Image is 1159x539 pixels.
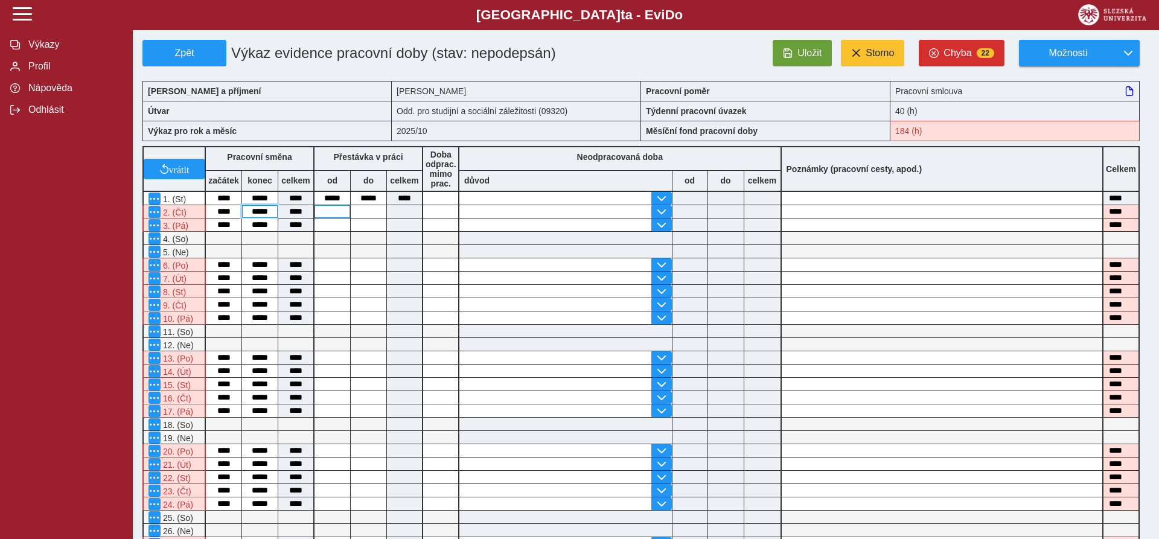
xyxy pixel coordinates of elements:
b: celkem [744,176,781,185]
span: Chyba [943,48,971,59]
h1: Výkaz evidence pracovní doby (stav: nepodepsán) [226,40,562,66]
span: D [665,7,674,22]
span: 4. (So) [161,234,188,244]
button: Menu [148,259,161,271]
span: Zpět [148,48,221,59]
b: Pracovní směna [227,152,292,162]
div: Po 6 hodinách nepřetržité práce je nutná přestávka v práci na jídlo a oddech v trvání nejméně 30 ... [142,218,206,232]
button: Menu [148,432,161,444]
button: Menu [148,445,161,457]
button: Menu [148,392,161,404]
div: Po 6 hodinách nepřetržité práce je nutná přestávka v práci na jídlo a oddech v trvání nejméně 30 ... [142,258,206,272]
span: 10. (Pá) [161,314,193,324]
div: Po 6 hodinách nepřetržité práce je nutná přestávka v práci na jídlo a oddech v trvání nejméně 30 ... [142,311,206,325]
span: 9. (Čt) [161,301,187,310]
div: Pracovní smlouva [890,81,1140,101]
span: 16. (Čt) [161,394,191,403]
b: [PERSON_NAME] a příjmení [148,86,261,96]
div: Fond pracovní doby (184 h) a součet hodin (194:30 h) se neshodují! [890,121,1140,141]
button: Menu [148,272,161,284]
span: 1. (St) [161,194,186,204]
span: 11. (So) [161,327,193,337]
button: Zpět [142,40,226,66]
span: vrátit [169,164,190,174]
b: konec [242,176,278,185]
img: logo_web_su.png [1078,4,1146,25]
span: 6. (Po) [161,261,188,270]
span: 17. (Pá) [161,407,193,416]
b: Přestávka v práci [333,152,403,162]
button: Menu [148,405,161,417]
b: Měsíční fond pracovní doby [646,126,758,136]
b: Výkaz pro rok a měsíc [148,126,237,136]
div: Po 6 hodinách nepřetržité práce je nutná přestávka v práci na jídlo a oddech v trvání nejméně 30 ... [142,351,206,365]
span: Výkazy [25,39,123,50]
div: Po 6 hodinách nepřetržité práce je nutná přestávka v práci na jídlo a oddech v trvání nejméně 30 ... [142,365,206,378]
span: 5. (Ne) [161,247,189,257]
span: Možnosti [1029,48,1107,59]
div: Po 6 hodinách nepřetržité práce je nutná přestávka v práci na jídlo a oddech v trvání nejméně 30 ... [142,404,206,418]
span: Odhlásit [25,104,123,115]
span: 20. (Po) [161,447,193,456]
b: Poznámky (pracovní cesty, apod.) [782,164,927,174]
button: Menu [148,299,161,311]
button: Menu [148,352,161,364]
div: Po 6 hodinách nepřetržité práce je nutná přestávka v práci na jídlo a oddech v trvání nejméně 30 ... [142,298,206,311]
span: 13. (Po) [161,354,193,363]
button: vrátit [144,159,205,179]
button: Uložit [773,40,832,66]
button: Menu [148,525,161,537]
div: Po 6 hodinách nepřetržité práce je nutná přestávka v práci na jídlo a oddech v trvání nejméně 30 ... [142,471,206,484]
span: 26. (Ne) [161,526,194,536]
button: Chyba22 [919,40,1004,66]
button: Menu [148,285,161,298]
button: Menu [148,246,161,258]
span: 19. (Ne) [161,433,194,443]
button: Menu [148,206,161,218]
div: Po 6 hodinách nepřetržité práce je nutná přestávka v práci na jídlo a oddech v trvání nejméně 30 ... [142,458,206,471]
div: Po 6 hodinách nepřetržité práce je nutná přestávka v práci na jídlo a oddech v trvání nejméně 30 ... [142,391,206,404]
span: 12. (Ne) [161,340,194,350]
span: Nápověda [25,83,123,94]
b: Pracovní poměr [646,86,710,96]
button: Menu [148,485,161,497]
button: Menu [148,339,161,351]
b: do [351,176,386,185]
div: Po 6 hodinách nepřetržité práce je nutná přestávka v práci na jídlo a oddech v trvání nejméně 30 ... [142,378,206,391]
span: 22 [977,48,994,58]
div: 2025/10 [392,121,641,141]
b: Útvar [148,106,170,116]
b: [GEOGRAPHIC_DATA] a - Evi [36,7,1123,23]
span: 3. (Pá) [161,221,188,231]
div: Po 6 hodinách nepřetržité práce je nutná přestávka v práci na jídlo a oddech v trvání nejméně 30 ... [142,272,206,285]
b: Doba odprac. mimo prac. [426,150,456,188]
span: 23. (Čt) [161,486,191,496]
b: Celkem [1106,164,1136,174]
span: 7. (Út) [161,274,187,284]
button: Menu [148,365,161,377]
span: 24. (Pá) [161,500,193,509]
div: Odd. pro studijní a sociální záležitosti (09320) [392,101,641,121]
button: Menu [148,193,161,205]
button: Menu [148,312,161,324]
div: Po 6 hodinách nepřetržité práce je nutná přestávka v práci na jídlo a oddech v trvání nejméně 30 ... [142,205,206,218]
div: [PERSON_NAME] [392,81,641,101]
span: 8. (St) [161,287,186,297]
span: 21. (Út) [161,460,191,470]
button: Storno [841,40,904,66]
button: Možnosti [1019,40,1117,66]
span: t [621,7,625,22]
div: Po 6 hodinách nepřetržité práce je nutná přestávka v práci na jídlo a oddech v trvání nejméně 30 ... [142,285,206,298]
button: Menu [148,378,161,391]
button: Menu [148,458,161,470]
button: Menu [148,325,161,337]
b: začátek [206,176,241,185]
b: od [314,176,350,185]
span: 25. (So) [161,513,193,523]
button: Menu [148,498,161,510]
b: do [708,176,744,185]
span: o [675,7,683,22]
span: 18. (So) [161,420,193,430]
b: důvod [464,176,490,185]
button: Menu [148,511,161,523]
